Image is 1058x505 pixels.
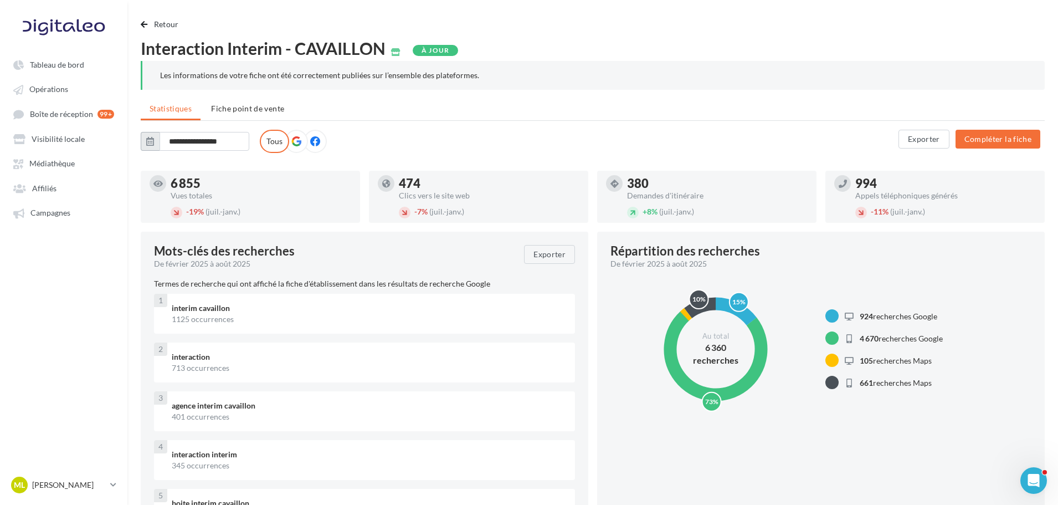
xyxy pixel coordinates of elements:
iframe: Intercom live chat [1020,467,1047,494]
a: Médiathèque [7,153,121,173]
a: Visibilité locale [7,129,121,149]
a: Tableau de bord [7,54,121,74]
div: 2 [154,343,167,356]
div: Répartition des recherches [610,245,760,257]
span: 924 [860,312,873,321]
span: (juil.-janv.) [659,207,694,216]
div: Les informations de votre fiche ont été correctement publiées sur l’ensemble des plateformes. [160,70,1027,81]
span: Tableau de bord [30,60,84,69]
span: - [871,207,874,216]
div: 1125 occurrences [172,314,566,325]
div: 994 [855,177,1036,190]
span: - [414,207,417,216]
span: Mots-clés des recherches [154,245,295,257]
div: 3 [154,391,167,405]
a: Boîte de réception 99+ [7,104,121,124]
span: (juil.-janv.) [890,207,925,216]
span: ML [14,480,25,491]
span: 19% [186,207,204,216]
div: 474 [399,177,579,190]
div: 380 [627,177,808,190]
div: interaction [172,351,566,363]
div: 6 855 [171,177,351,190]
span: 4 670 [860,334,879,343]
span: 11% [871,207,888,216]
span: Visibilité locale [32,134,85,144]
a: Affiliés [7,178,121,198]
span: Retour [154,19,179,29]
div: 1 [154,294,167,307]
span: Campagnes [30,208,70,218]
span: - [186,207,189,216]
span: recherches Google [860,312,937,321]
div: 713 occurrences [172,363,566,374]
a: ML [PERSON_NAME] [9,475,119,496]
div: 4 [154,440,167,453]
span: 7% [414,207,428,216]
p: [PERSON_NAME] [32,480,106,491]
div: agence interim cavaillon [172,400,566,411]
div: 401 occurrences [172,411,566,422]
span: Fiche point de vente [211,104,284,113]
div: À jour [413,45,458,56]
span: Médiathèque [29,159,75,169]
span: 105 [860,356,873,365]
p: Termes de recherche qui ont affiché la fiche d'établissement dans les résultats de recherche Google [154,278,575,289]
div: Vues totales [171,192,351,200]
div: Clics vers le site web [399,192,579,200]
span: (juil.-janv.) [429,207,464,216]
span: recherches Maps [860,356,932,365]
button: Retour [141,18,183,31]
button: Compléter la fiche [956,130,1040,149]
div: Appels téléphoniques générés [855,192,1036,200]
label: Tous [260,130,289,153]
a: Compléter la fiche [951,134,1045,143]
span: recherches Google [860,334,943,343]
a: Campagnes [7,202,121,222]
span: Interaction Interim - CAVAILLON [141,40,386,57]
span: 8% [643,207,658,216]
button: Exporter [524,245,575,264]
span: Opérations [29,85,68,94]
div: 5 [154,489,167,502]
div: 345 occurrences [172,460,566,471]
button: Exporter [898,130,949,149]
span: recherches Maps [860,378,932,387]
div: De février 2025 à août 2025 [610,258,1023,269]
a: Opérations [7,79,121,99]
div: De février 2025 à août 2025 [154,258,515,269]
span: (juil.-janv.) [206,207,240,216]
div: 99+ [97,110,114,119]
div: Demandes d'itinéraire [627,192,808,200]
span: + [643,207,647,216]
span: Boîte de réception [30,109,93,119]
div: interaction interim [172,449,566,460]
span: Affiliés [32,183,57,193]
span: 661 [860,378,873,387]
div: interim cavaillon [172,303,566,314]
